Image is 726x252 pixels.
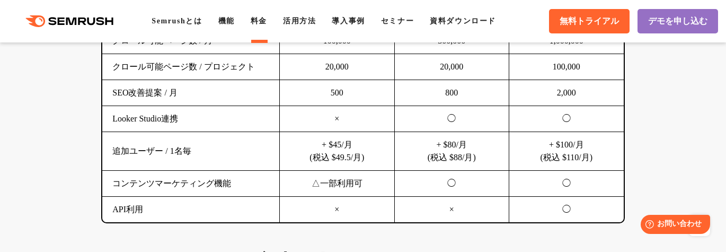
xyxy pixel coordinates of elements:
[509,171,623,197] td: ◯
[430,17,496,25] a: 資料ダウンロード
[251,17,267,25] a: 料金
[394,106,509,132] td: ◯
[280,171,394,197] td: △一部利用可
[280,54,394,80] td: 20,000
[509,132,623,171] td: + $100/月 (税込 $110/月)
[102,80,279,106] td: SEO改善提案 / 月
[632,211,714,240] iframe: Help widget launcher
[560,16,619,27] span: 無料トライアル
[509,80,623,106] td: 2,000
[509,54,623,80] td: 100,000
[648,16,707,27] span: デモを申し込む
[638,9,718,33] a: デモを申し込む
[283,17,316,25] a: 活用方法
[280,132,394,171] td: + $45/月 (税込 $49.5/月)
[381,17,414,25] a: セミナー
[394,54,509,80] td: 20,000
[102,106,279,132] td: Looker Studio連携
[549,9,630,33] a: 無料トライアル
[280,197,394,223] td: ×
[102,132,279,171] td: 追加ユーザー / 1名毎
[280,80,394,106] td: 500
[102,171,279,197] td: コンテンツマーケティング機能
[509,106,623,132] td: ◯
[509,197,623,223] td: ◯
[102,54,279,80] td: クロール可能ページ数 / プロジェクト
[218,17,235,25] a: 機能
[394,171,509,197] td: ◯
[102,197,279,223] td: API利用
[394,80,509,106] td: 800
[394,197,509,223] td: ×
[394,132,509,171] td: + $80/月 (税込 $88/月)
[280,106,394,132] td: ×
[332,17,365,25] a: 導入事例
[152,17,202,25] a: Semrushとは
